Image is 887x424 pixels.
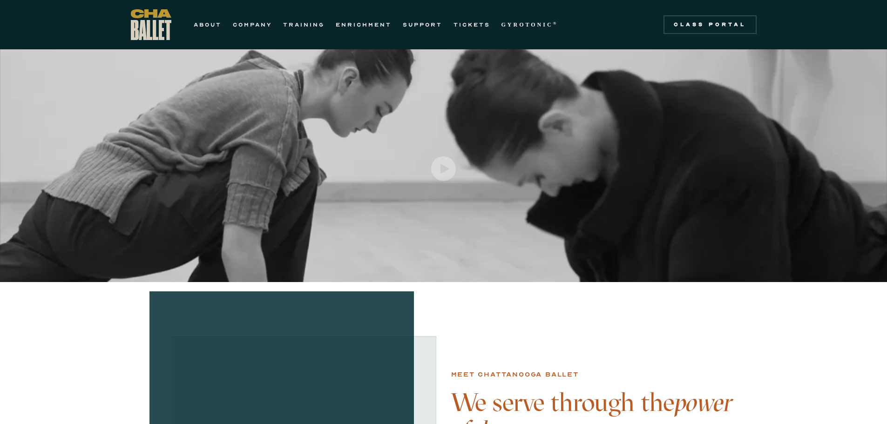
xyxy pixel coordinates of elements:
a: COMPANY [233,19,272,30]
a: SUPPORT [403,19,442,30]
strong: GYROTONIC [501,21,553,28]
a: home [131,9,171,40]
a: TICKETS [454,19,490,30]
div: Class Portal [669,21,751,28]
a: ABOUT [194,19,222,30]
a: Class Portal [664,15,757,34]
div: Meet chattanooga ballet [451,369,579,380]
a: GYROTONIC® [501,19,558,30]
a: TRAINING [283,19,325,30]
sup: ® [553,21,558,26]
a: ENRICHMENT [336,19,392,30]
